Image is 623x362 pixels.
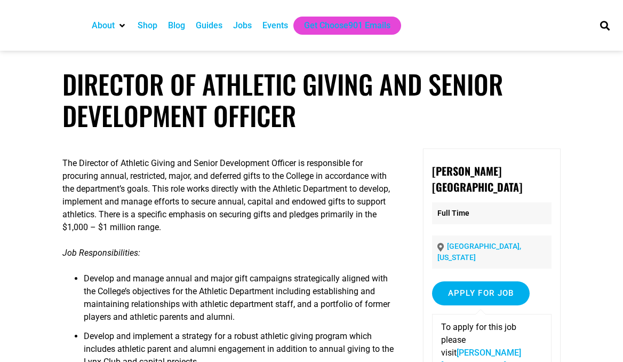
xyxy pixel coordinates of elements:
[84,272,398,330] li: Develop and manage annual and major gift campaigns strategically aligned with the College’s objec...
[432,202,552,224] p: Full Time
[168,19,185,32] a: Blog
[62,68,561,131] h1: Director of Athletic Giving and Senior Development Officer
[437,242,521,262] a: [GEOGRAPHIC_DATA], [US_STATE]
[432,281,530,305] input: Apply for job
[304,19,390,32] a: Get Choose901 Emails
[62,248,140,258] em: Job Responsibilities:
[233,19,252,32] a: Jobs
[86,17,582,35] nav: Main nav
[62,157,398,234] p: The Director of Athletic Giving and Senior Development Officer is responsible for procuring annua...
[196,19,222,32] a: Guides
[92,19,115,32] a: About
[138,19,157,32] a: Shop
[432,163,522,195] strong: [PERSON_NAME][GEOGRAPHIC_DATA]
[596,17,613,34] div: Search
[262,19,288,32] a: Events
[86,17,132,35] div: About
